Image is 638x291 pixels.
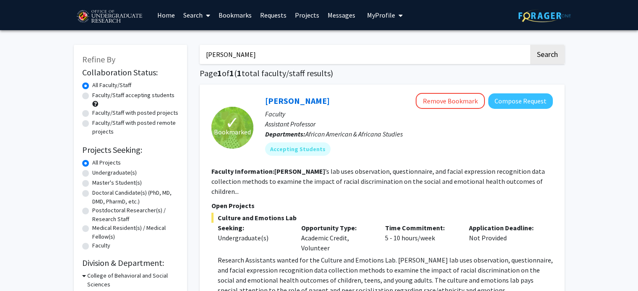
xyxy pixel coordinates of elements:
[217,68,222,78] span: 1
[379,223,463,253] div: 5 - 10 hours/week
[92,206,179,224] label: Postdoctoral Researcher(s) / Research Staff
[92,224,179,241] label: Medical Resident(s) / Medical Fellow(s)
[92,81,131,90] label: All Faculty/Staff
[200,68,565,78] h1: Page of ( total faculty/staff results)
[92,178,142,187] label: Master's Student(s)
[274,167,325,175] b: [PERSON_NAME]
[211,201,553,211] p: Open Projects
[92,158,121,167] label: All Projects
[218,223,289,233] p: Seeking:
[200,45,529,64] input: Search Keywords
[265,95,330,106] a: [PERSON_NAME]
[153,0,179,30] a: Home
[488,93,553,109] button: Compose Request to Angel Dunbar
[229,68,234,78] span: 1
[469,223,540,233] p: Application Deadline:
[74,6,145,27] img: University of Maryland Logo
[211,167,545,196] fg-read-more: ’s lab uses observation, questionnaire, and facial expression recognition data collection methods...
[295,223,379,253] div: Academic Credit, Volunteer
[323,0,359,30] a: Messages
[82,54,115,64] span: Refine By
[92,188,179,206] label: Doctoral Candidate(s) (PhD, MD, DMD, PharmD, etc.)
[214,127,251,137] span: Bookmarked
[218,233,289,243] div: Undergraduate(s)
[416,93,485,109] button: Remove Bookmark
[385,223,456,233] p: Time Commitment:
[92,91,174,100] label: Faculty/Staff accepting students
[92,168,137,177] label: Undergraduate(s)
[82,67,179,77] h2: Collaboration Status:
[237,68,242,78] span: 1
[305,130,403,138] span: African American & Africana Studies
[211,213,553,223] span: Culture and Emotions Lab
[530,45,565,64] button: Search
[265,130,305,138] b: Departments:
[82,258,179,268] h2: Division & Department:
[265,119,553,129] p: Assistant Professor
[92,241,110,250] label: Faculty
[225,118,240,127] span: ✓
[518,9,571,22] img: ForagerOne Logo
[301,223,372,233] p: Opportunity Type:
[367,11,395,19] span: My Profile
[6,253,36,285] iframe: Chat
[211,167,274,175] b: Faculty Information:
[92,108,178,117] label: Faculty/Staff with posted projects
[214,0,256,30] a: Bookmarks
[265,142,331,156] mat-chip: Accepting Students
[179,0,214,30] a: Search
[256,0,291,30] a: Requests
[87,271,179,289] h3: College of Behavioral and Social Sciences
[92,118,179,136] label: Faculty/Staff with posted remote projects
[82,145,179,155] h2: Projects Seeking:
[291,0,323,30] a: Projects
[265,109,553,119] p: Faculty
[463,223,547,253] div: Not Provided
